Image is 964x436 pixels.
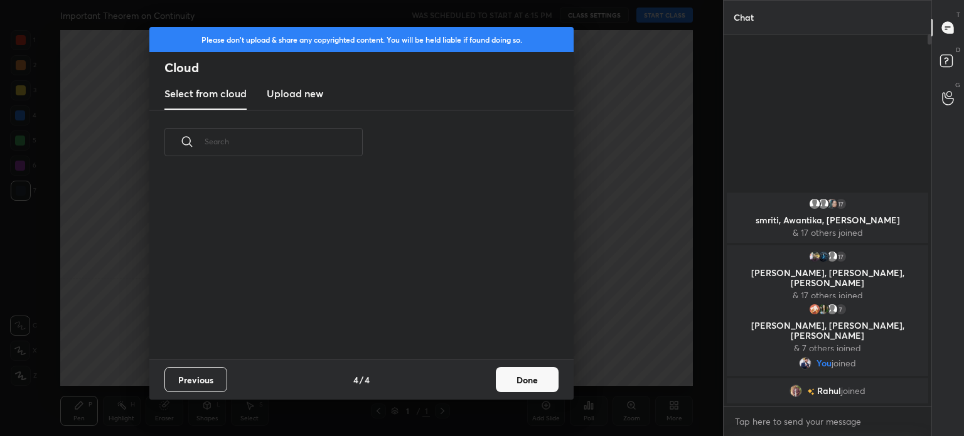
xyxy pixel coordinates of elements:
[826,198,838,210] img: 5efce0c3e5634fa487770202968828b7.jpg
[149,27,574,52] div: Please don't upload & share any copyrighted content. You will be held liable if found doing so.
[956,45,960,55] p: D
[734,321,921,341] p: [PERSON_NAME], [PERSON_NAME], [PERSON_NAME]
[817,250,830,263] img: 3de543bb28a8439e9a8f5ef766a76988.jpg
[808,198,821,210] img: default.png
[790,385,802,397] img: 230acf52ce03460dbce457f92b76987c.jpg
[835,198,847,210] div: 17
[164,86,247,101] h3: Select from cloud
[808,303,821,316] img: 3
[164,60,574,76] h2: Cloud
[826,250,838,263] img: default.png
[835,250,847,263] div: 17
[267,86,323,101] h3: Upload new
[817,198,830,210] img: default.png
[799,357,811,370] img: 3665861c91af40c7882c0fc6b89fae5c.jpg
[826,303,838,316] img: default.png
[164,367,227,392] button: Previous
[724,190,931,406] div: grid
[734,290,921,300] p: & 17 others joined
[734,343,921,353] p: & 7 others joined
[734,268,921,288] p: [PERSON_NAME], [PERSON_NAME], [PERSON_NAME]
[353,373,358,386] h4: 4
[841,386,865,396] span: joined
[956,10,960,19] p: T
[496,367,559,392] button: Done
[808,250,821,263] img: 2f2efb54fe2040d5abab65ab67827fc8.jpg
[955,80,960,90] p: G
[817,386,841,396] span: Rahul
[835,303,847,316] div: 7
[360,373,363,386] h4: /
[734,228,921,238] p: & 17 others joined
[817,358,832,368] span: You
[734,215,921,225] p: smriti, Awantika, [PERSON_NAME]
[205,115,363,168] input: Search
[724,1,764,34] p: Chat
[832,358,856,368] span: joined
[807,388,815,395] img: no-rating-badge.077c3623.svg
[365,373,370,386] h4: 4
[817,303,830,316] img: 3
